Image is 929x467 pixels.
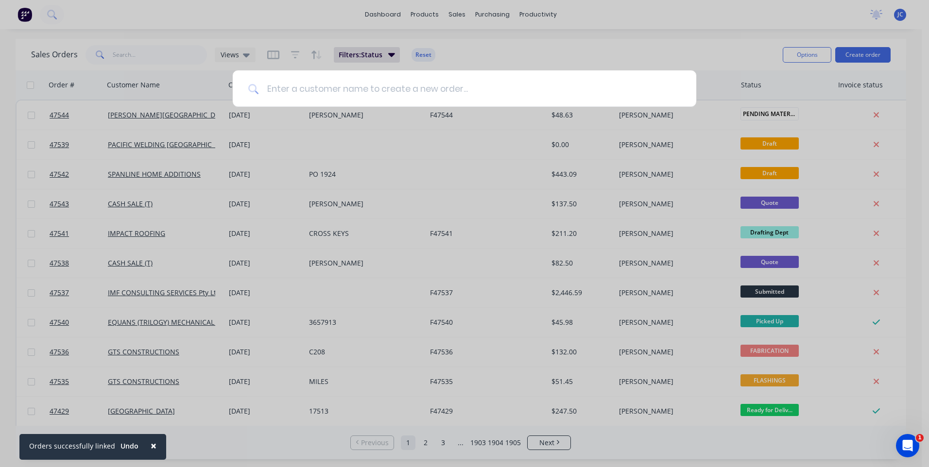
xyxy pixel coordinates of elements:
iframe: Intercom live chat [896,434,919,457]
span: × [151,439,156,452]
input: Enter a customer name to create a new order... [259,70,681,107]
button: Undo [115,439,144,453]
button: Close [141,434,166,457]
div: Orders successfully linked [29,441,115,451]
span: 1 [916,434,924,442]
